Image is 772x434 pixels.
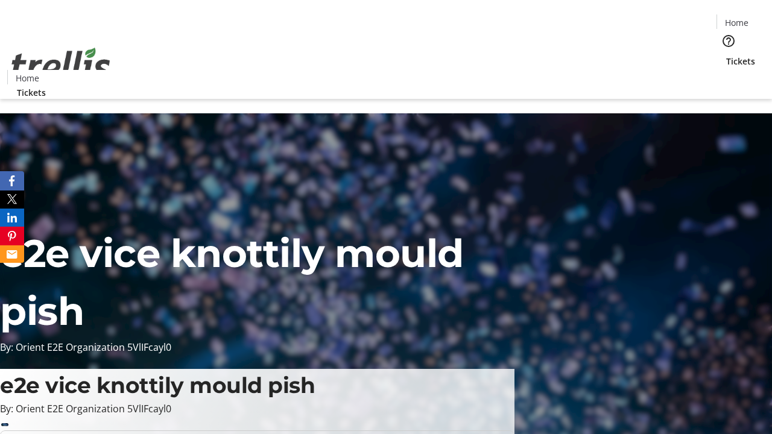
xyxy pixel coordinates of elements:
[726,55,755,68] span: Tickets
[8,72,46,84] a: Home
[7,34,115,95] img: Orient E2E Organization 5VlIFcayl0's Logo
[717,16,756,29] a: Home
[717,68,741,92] button: Cart
[17,86,46,99] span: Tickets
[725,16,748,29] span: Home
[717,55,765,68] a: Tickets
[7,86,55,99] a: Tickets
[717,29,741,53] button: Help
[16,72,39,84] span: Home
